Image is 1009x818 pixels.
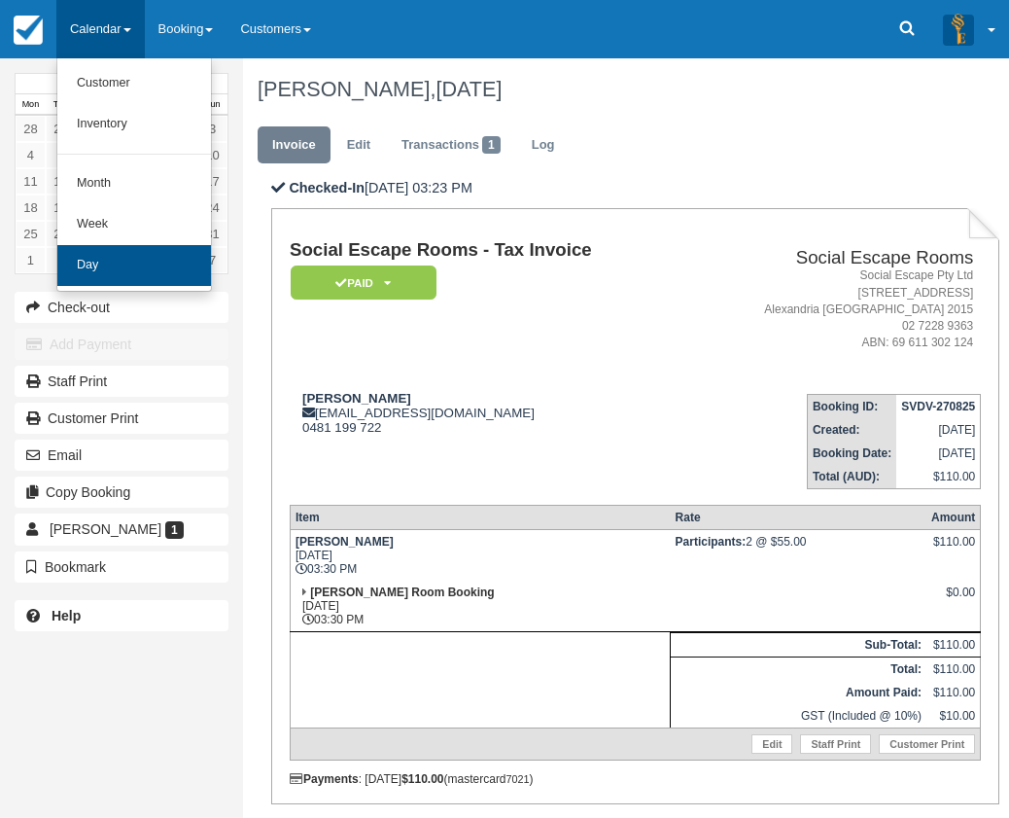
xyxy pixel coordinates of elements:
[289,180,365,196] b: Checked-In
[57,163,211,204] a: Month
[197,221,227,247] a: 31
[197,116,227,142] a: 3
[896,418,981,442] td: [DATE]
[15,440,228,471] button: Email
[56,58,212,292] ul: Calendar
[671,530,926,582] td: 2 @ $55.00
[16,168,46,195] a: 11
[290,265,430,301] a: Paid
[896,442,981,465] td: [DATE]
[387,126,515,164] a: Transactions1
[482,136,501,154] span: 1
[16,142,46,168] a: 4
[46,168,76,195] a: 12
[50,521,161,537] span: [PERSON_NAME]
[197,247,227,273] a: 7
[57,104,211,145] a: Inventory
[807,395,896,419] th: Booking ID:
[926,704,981,729] td: $10.00
[46,116,76,142] a: 29
[943,14,974,45] img: A3
[931,586,975,615] div: $0.00
[401,772,443,786] strong: $110.00
[694,267,973,351] address: Social Escape Pty Ltd [STREET_ADDRESS] Alexandria [GEOGRAPHIC_DATA] 2015 02 7228 9363 ABN: 69 611...
[46,247,76,273] a: 2
[879,734,975,754] a: Customer Print
[46,142,76,168] a: 5
[15,551,228,583] button: Bookmark
[800,734,871,754] a: Staff Print
[290,530,670,582] td: [DATE] 03:30 PM
[57,204,211,245] a: Week
[57,245,211,286] a: Day
[14,16,43,45] img: checkfront-main-nav-mini-logo.png
[290,391,686,435] div: [EMAIL_ADDRESS][DOMAIN_NAME] 0481 199 722
[197,195,227,221] a: 24
[165,521,184,539] span: 1
[16,195,46,221] a: 18
[290,772,981,786] div: : [DATE] (mastercard )
[332,126,385,164] a: Edit
[290,772,359,786] strong: Payments
[671,633,926,658] th: Sub-Total:
[16,247,46,273] a: 1
[926,658,981,682] td: $110.00
[290,581,670,632] td: [DATE] 03:30 PM
[671,658,926,682] th: Total:
[901,400,975,413] strong: SVDV-270825
[271,178,999,198] p: [DATE] 03:23 PM
[751,734,792,754] a: Edit
[291,266,436,300] em: Paid
[302,391,411,406] strong: [PERSON_NAME]
[435,77,502,101] span: [DATE]
[15,403,228,434] a: Customer Print
[16,221,46,247] a: 25
[197,94,227,116] th: Sun
[15,292,228,323] button: Check-out
[807,442,896,465] th: Booking Date:
[15,329,228,360] button: Add Payment
[926,633,981,658] td: $110.00
[807,465,896,489] th: Total (AUD):
[671,681,926,704] th: Amount Paid:
[16,116,46,142] a: 28
[926,506,981,530] th: Amount
[517,126,570,164] a: Log
[57,63,211,104] a: Customer
[15,600,228,631] a: Help
[15,477,228,508] button: Copy Booking
[52,608,81,623] b: Help
[671,704,926,729] td: GST (Included @ 10%)
[290,240,686,261] h1: Social Escape Rooms - Tax Invoice
[258,126,331,164] a: Invoice
[694,248,973,268] h2: Social Escape Rooms
[931,535,975,564] div: $110.00
[926,681,981,704] td: $110.00
[197,168,227,195] a: 17
[290,506,670,530] th: Item
[671,506,926,530] th: Rate
[896,465,981,489] td: $110.00
[15,366,228,397] a: Staff Print
[807,418,896,442] th: Created:
[506,773,530,785] small: 7021
[258,78,986,101] h1: [PERSON_NAME],
[296,535,394,549] strong: [PERSON_NAME]
[310,586,494,599] strong: [PERSON_NAME] Room Booking
[15,514,228,545] a: [PERSON_NAME] 1
[197,142,227,168] a: 10
[46,94,76,116] th: Tue
[16,94,46,116] th: Mon
[46,195,76,221] a: 19
[676,535,747,549] strong: Participants
[46,221,76,247] a: 26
